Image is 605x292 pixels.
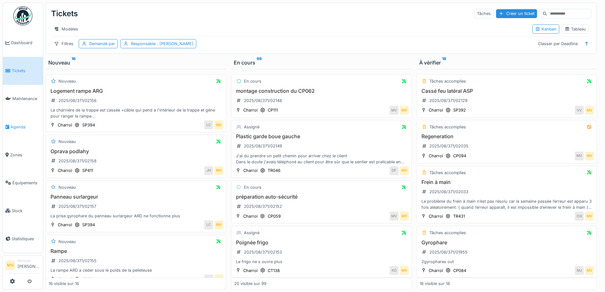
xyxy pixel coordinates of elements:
div: 2025/08/371/02157 [58,203,96,209]
div: Tableau [565,26,586,32]
div: 2025/08/371/02129 [429,98,467,104]
div: KD [390,266,399,275]
div: SP394 [82,276,95,282]
div: Charroi [429,268,443,274]
a: Tickets [3,57,43,85]
div: 2025/08/371/02149 [244,143,282,149]
div: Charroi [58,122,72,128]
div: 2025/08/371/02035 [429,143,468,149]
div: LC [204,275,213,283]
div: 2025/08/371/01955 [429,249,467,255]
h3: préparation auto-sécurité [234,194,409,200]
div: OG [575,212,584,221]
div: Créer un ticket [496,9,537,18]
div: En cours [234,59,409,66]
div: 20 visible sur 99 [234,281,266,287]
span: Stock [12,208,40,214]
div: Tâches accomplies [429,78,466,84]
div: Assigné [244,124,259,130]
div: MV [214,221,223,229]
div: SP392 [453,107,466,113]
h3: Gyrophare [420,240,594,246]
span: : [PERSON_NAME] [156,41,193,46]
div: CP111 [268,107,278,113]
span: Dashboard [11,40,40,46]
div: 2025/08/371/02155 [58,258,97,264]
img: Badge_color-CXgf-gQk.svg [13,6,32,25]
div: Manager [17,258,40,263]
div: Tâches accomplies [429,124,466,130]
div: La prise gyrophare du panneau surlargeur ARD ne fonctionne plus [49,213,223,219]
a: Stock [3,197,43,225]
div: En cours [244,184,261,190]
div: Nouveau [58,184,76,190]
div: Le problème du frein à main n’est pas résolu car la semaine passée l’erreur est apparu 3 fois alé... [420,198,594,210]
div: Charroi [58,276,72,282]
a: Statistiques [3,225,43,253]
div: Demandé par [89,41,115,47]
li: [PERSON_NAME] [17,258,40,272]
div: Charroi [243,167,258,173]
h3: Regeneration [420,133,594,139]
div: Nouveau [58,139,76,145]
div: MV [585,152,594,160]
h3: Panneau surlargeur [49,194,223,200]
div: MV [390,106,399,115]
div: Filtres [51,39,76,48]
div: CP059 [268,213,281,219]
div: MV [585,212,594,221]
div: Nouveau [58,239,76,245]
a: MV Manager[PERSON_NAME] [5,258,40,274]
div: 2gyrophares out [420,259,594,265]
span: Agenda [10,124,40,130]
div: MV [214,166,223,175]
h3: montage construction du CP062 [234,88,409,94]
li: MV [5,261,15,270]
h3: Plastic garde boue gauche [234,133,409,139]
a: Maintenance [3,85,43,113]
div: Tickets [51,5,78,22]
div: 18 visible sur 18 [420,281,450,287]
div: Charroi [243,107,258,113]
sup: 99 [257,59,262,66]
div: MV [214,275,223,283]
div: MV [400,266,409,275]
div: TR046 [268,167,280,173]
div: Charroi [58,222,72,228]
span: Tickets [12,68,40,74]
div: MV [575,152,584,160]
div: Assigné [244,230,259,236]
h3: Oprava podlahy [49,148,223,154]
div: MV [400,166,409,175]
h3: Cassé feu latéral ASP [420,88,594,94]
div: MV [400,106,409,115]
div: La charnière de la trappe est cassée +câble qui pend a l'intérieur de la trappe et gêne pour rang... [49,107,223,119]
div: J'ai du prendre un petit chemin pour arriver chez le client Dans le doute j'avais téléphoné au cl... [234,153,409,165]
a: Équipements [3,169,43,197]
div: MV [390,212,399,221]
div: Charroi [429,213,443,219]
h3: Frein à main [420,179,594,185]
h3: Rampe [49,248,223,254]
div: Le frigo ne s ouvre plus [234,259,409,265]
div: 2025/08/371/02156 [58,98,97,104]
div: Kanban [535,26,556,32]
div: Tâches accomplies [429,170,466,176]
div: 2025/08/371/02153 [244,249,282,255]
div: VV [575,106,584,115]
h3: Poignée frigo [234,240,409,246]
div: CP084 [453,268,466,274]
div: Classer par Deadline [535,39,581,48]
div: Modèles [51,24,81,34]
div: Charroi [429,153,443,159]
div: La rampe ARD a céder sous le poids de la pelleteuse [49,267,223,273]
div: À vérifier [419,59,595,66]
div: MJ [575,266,584,275]
div: Charroi [429,107,443,113]
div: Responsable [131,41,193,47]
div: MV [214,120,223,129]
div: LC [204,120,213,129]
h3: Logement rampe ARG [49,88,223,94]
div: SP394 [82,222,95,228]
div: Nouveau [48,59,224,66]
